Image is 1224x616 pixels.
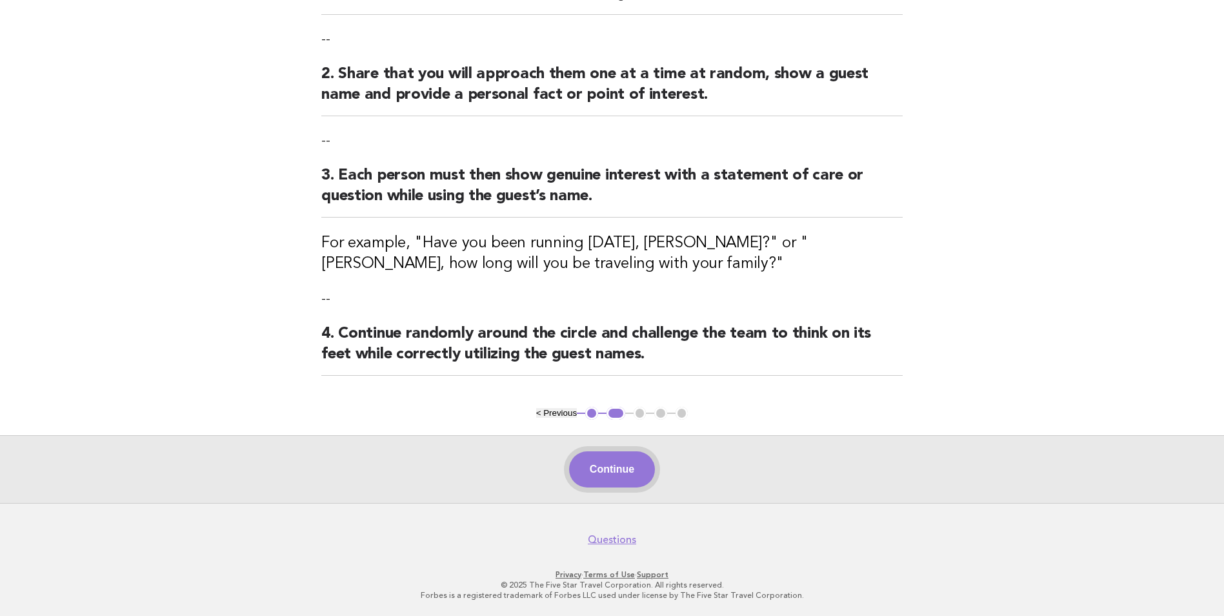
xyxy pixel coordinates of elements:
[536,408,577,418] button: < Previous
[607,407,625,420] button: 2
[583,570,635,579] a: Terms of Use
[217,590,1007,601] p: Forbes is a registered trademark of Forbes LLC used under license by The Five Star Travel Corpora...
[556,570,581,579] a: Privacy
[585,407,598,420] button: 1
[321,132,903,150] p: --
[217,580,1007,590] p: © 2025 The Five Star Travel Corporation. All rights reserved.
[321,233,903,274] h3: For example, "Have you been running [DATE], [PERSON_NAME]?" or "[PERSON_NAME], how long will you ...
[321,30,903,48] p: --
[321,165,903,218] h2: 3. Each person must then show genuine interest with a statement of care or question while using t...
[637,570,668,579] a: Support
[321,290,903,308] p: --
[569,451,655,488] button: Continue
[321,64,903,116] h2: 2. Share that you will approach them one at a time at random, show a guest name and provide a per...
[321,323,903,376] h2: 4. Continue randomly around the circle and challenge the team to think on its feet while correctl...
[588,533,636,546] a: Questions
[217,570,1007,580] p: · ·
